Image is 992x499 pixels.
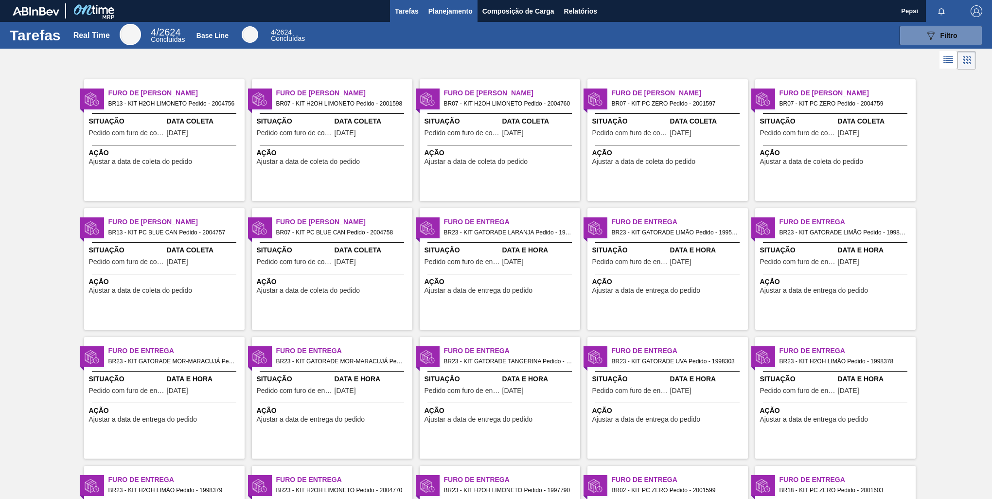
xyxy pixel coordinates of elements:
span: Pedido com furo de entrega [760,258,835,266]
span: BR07 - KIT PC ZERO Pedido - 2001597 [612,98,740,109]
span: Situação [425,374,500,384]
span: Pedido com furo de entrega [89,387,164,394]
div: Real Time [120,24,141,45]
span: Furo de Coleta [108,88,245,98]
span: Situação [760,374,835,384]
span: Ação [257,406,410,416]
span: Tarefas [395,5,419,17]
img: status [420,92,435,107]
div: Real Time [73,31,110,40]
span: Data Coleta [167,116,242,126]
span: Situação [89,116,164,126]
span: Situação [760,245,835,255]
span: BR07 - KIT PC BLUE CAN Pedido - 2004758 [276,227,405,238]
span: Data e Hora [167,374,242,384]
img: status [756,221,770,235]
span: Pedido com furo de entrega [425,258,500,266]
span: Furo de Entrega [779,475,916,485]
span: Furo de Entrega [779,346,916,356]
h1: Tarefas [10,30,61,41]
button: Filtro [900,26,982,45]
span: 08/08/2025 [838,129,859,137]
span: Ajustar a data de entrega do pedido [592,416,701,423]
span: Ajustar a data de coleta do pedido [257,158,360,165]
span: Ajustar a data de entrega do pedido [89,416,197,423]
span: Furo de Entrega [444,346,580,356]
span: Situação [257,245,332,255]
span: Data e Hora [502,245,578,255]
span: Pedido com furo de entrega [257,387,332,394]
span: Furo de Entrega [108,475,245,485]
span: 08/08/2025 [167,129,188,137]
span: BR23 - KIT GATORADE MOR-MARACUJÁ Pedido - 1998301 [108,356,237,367]
span: 01/08/2025, [167,387,188,394]
span: Pedido com furo de entrega [592,258,668,266]
span: BR23 - KIT GATORADE LARANJA Pedido - 1998299 [444,227,572,238]
span: Furo de Entrega [612,217,748,227]
img: status [588,92,602,107]
span: Furo de Coleta [108,217,245,227]
span: Situação [257,116,332,126]
span: 04/08/2025 [670,129,691,137]
span: Ajustar a data de coleta do pedido [760,158,864,165]
span: BR23 - KIT H2OH LIMÃO Pedido - 1998378 [779,356,908,367]
span: Pedido com furo de coleta [592,129,668,137]
span: Furo de Coleta [444,88,580,98]
span: Furo de Entrega [276,346,412,356]
span: Situação [760,116,835,126]
span: 02/08/2025, [502,387,524,394]
img: status [85,350,99,364]
span: 4 [151,27,156,37]
img: status [85,92,99,107]
span: BR07 - KIT PC ZERO Pedido - 2004759 [779,98,908,109]
div: Base Line [242,26,258,43]
span: Data Coleta [670,116,745,126]
span: Pedido com furo de coleta [425,129,500,137]
span: Furo de Entrega [444,475,580,485]
span: Ajustar a data de entrega do pedido [592,287,701,294]
div: Real Time [151,28,185,43]
span: 01/08/2025, [838,387,859,394]
span: Ajustar a data de coleta do pedido [89,158,193,165]
span: Ação [760,148,913,158]
span: Data e Hora [335,374,410,384]
span: BR23 - KIT GATORADE MOR-MARACUJÁ Pedido - 1998302 [276,356,405,367]
span: Planejamento [428,5,473,17]
span: Ação [425,406,578,416]
span: 4 [271,28,275,36]
span: Situação [425,116,500,126]
span: Furo de Entrega [779,217,916,227]
span: Furo de Coleta [276,217,412,227]
span: Ação [592,148,745,158]
span: Data Coleta [167,245,242,255]
span: Data e Hora [670,245,745,255]
img: status [252,350,267,364]
span: Data Coleta [335,116,410,126]
span: Furo de Entrega [276,475,412,485]
span: Situação [257,374,332,384]
span: Ação [257,277,410,287]
span: Furo de Entrega [612,346,748,356]
span: / 2624 [151,27,180,37]
img: status [588,479,602,493]
span: Ação [89,277,242,287]
img: status [756,350,770,364]
span: Ação [760,277,913,287]
span: 02/08/2025, [335,387,356,394]
span: Filtro [940,32,957,39]
span: Data e Hora [502,374,578,384]
span: Data Coleta [502,116,578,126]
img: status [756,92,770,107]
span: Ajustar a data de coleta do pedido [425,158,528,165]
img: status [588,350,602,364]
span: 08/08/2025 [167,258,188,266]
img: status [252,92,267,107]
span: Concluídas [271,35,305,42]
span: BR23 - KIT GATORADE LIMÃO Pedido - 1995282 [612,227,740,238]
span: Furo de Coleta [779,88,916,98]
img: status [252,221,267,235]
span: BR13 - KIT H2OH LIMONETO Pedido - 2004756 [108,98,237,109]
span: Pedido com furo de entrega [425,387,500,394]
img: status [85,221,99,235]
span: 02/08/2025, [670,387,691,394]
